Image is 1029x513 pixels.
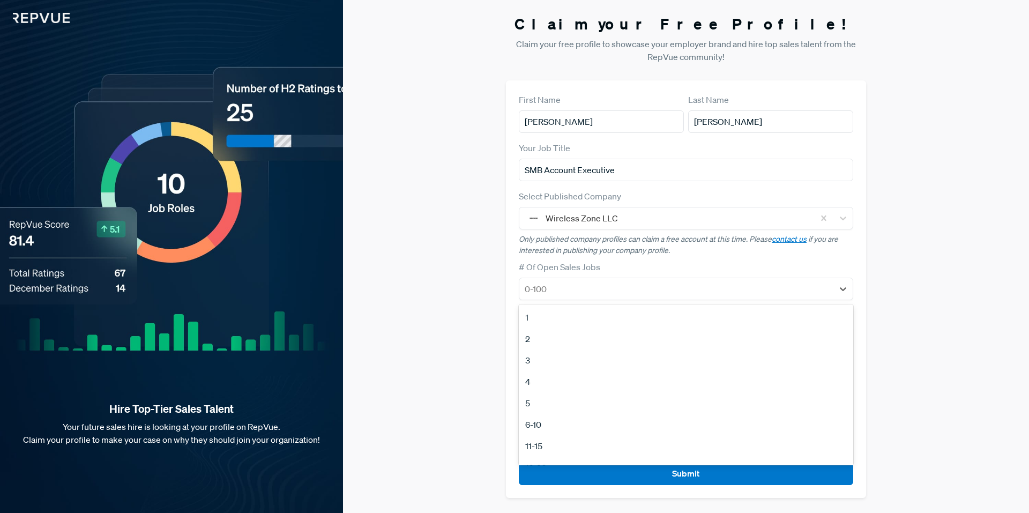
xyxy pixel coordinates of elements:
h3: Claim your Free Profile! [506,15,866,33]
p: Claim your free profile to showcase your employer brand and hire top sales talent from the RepVue... [506,38,866,63]
label: Select Published Company [519,190,621,203]
p: Only published company profiles can claim a free account at this time. Please if you are interest... [519,234,853,256]
input: First Name [519,110,684,133]
button: Submit [519,462,853,485]
img: Wireless Zone LLC [527,212,540,225]
div: 5 [519,392,853,414]
div: 4 [519,371,853,392]
strong: Hire Top-Tier Sales Talent [17,402,326,416]
div: 11-15 [519,435,853,457]
a: contact us [772,234,807,244]
input: Last Name [688,110,853,133]
div: 6-10 [519,414,853,435]
div: 2 [519,328,853,350]
p: Your future sales hire is looking at your profile on RepVue. Claim your profile to make your case... [17,420,326,446]
div: 1 [519,307,853,328]
label: Your Job Title [519,142,570,154]
input: Title [519,159,853,181]
label: First Name [519,93,561,106]
div: 16-20 [519,457,853,478]
div: 3 [519,350,853,371]
label: Last Name [688,93,729,106]
label: # Of Open Sales Jobs [519,261,600,273]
